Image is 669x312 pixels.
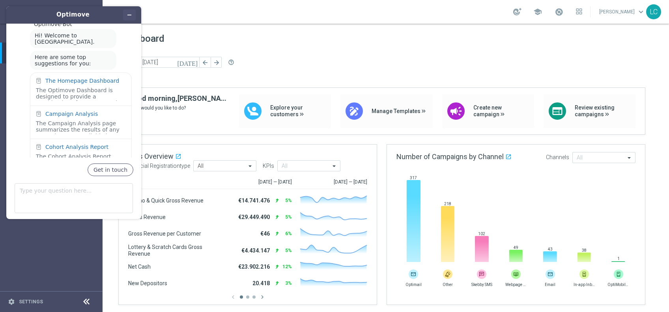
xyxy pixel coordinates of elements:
[34,10,112,19] h1: Optimove
[34,21,133,27] div: ·
[30,139,131,172] div: Cohort Analysis ReportThe Cohort Analysis Report enables you to track the quality of a group of c...
[30,73,131,106] div: The Homepage DashboardThe Optimove Dashboard is designed to provide a combination of customer and...
[8,298,15,305] i: settings
[45,111,98,117] div: Campaign Analysis
[45,144,108,150] div: Cohort Analysis Report
[35,54,91,67] span: Here are some top suggestions for you:
[35,32,95,45] span: Hi! Welcome to [GEOGRAPHIC_DATA].
[88,163,133,176] button: Get in touch
[646,4,661,19] div: LC
[533,7,542,16] span: school
[36,87,126,101] div: The Optimove Dashboard is designed to provide a combination of customer and campaign insights tha...
[30,106,131,139] div: Campaign AnalysisThe Campaign Analysis page summarizes the results of any campaign type available...
[637,7,645,16] span: keyboard_arrow_down
[36,153,126,167] div: The Cohort Analysis Report enables you to track the quality of a group of customers (cohort) over...
[598,6,646,18] a: [PERSON_NAME]keyboard_arrow_down
[123,9,136,20] button: Minimize widget
[45,78,119,84] div: The Homepage Dashboard
[19,299,43,304] a: Settings
[34,21,61,27] span: Optimove
[63,21,72,27] span: Bot
[36,120,126,134] div: The Campaign Analysis page summarizes the results of any campaign type available in [GEOGRAPHIC_D...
